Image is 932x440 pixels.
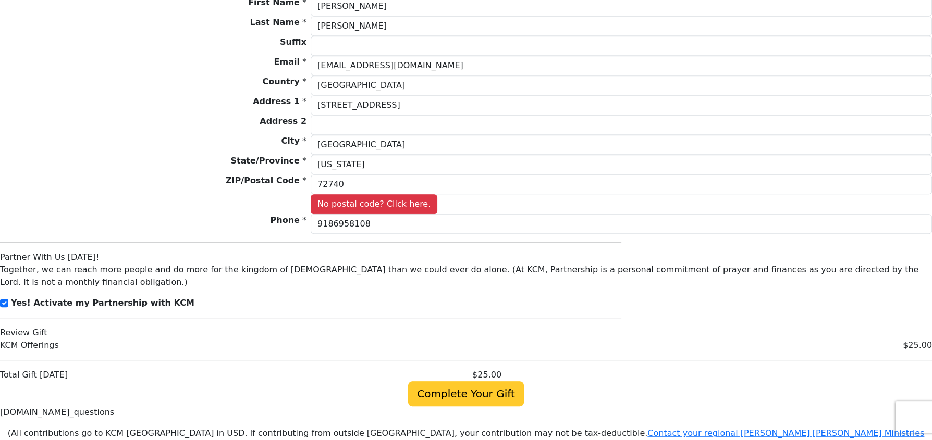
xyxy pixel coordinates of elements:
strong: Country [262,77,299,86]
strong: Address 1 [253,96,300,106]
span: Complete Your Gift [408,381,523,406]
strong: Address 2 [260,116,306,126]
strong: ZIP/Postal Code [226,175,300,185]
strong: City [281,136,300,146]
strong: Email [274,57,300,67]
strong: Phone [271,215,300,225]
strong: State/Province [230,156,300,166]
strong: Last Name [250,17,299,27]
strong: Suffix [280,37,306,47]
span: No postal code? Click here. [311,194,437,214]
strong: Yes! Activate my Partnership with KCM [11,298,194,308]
